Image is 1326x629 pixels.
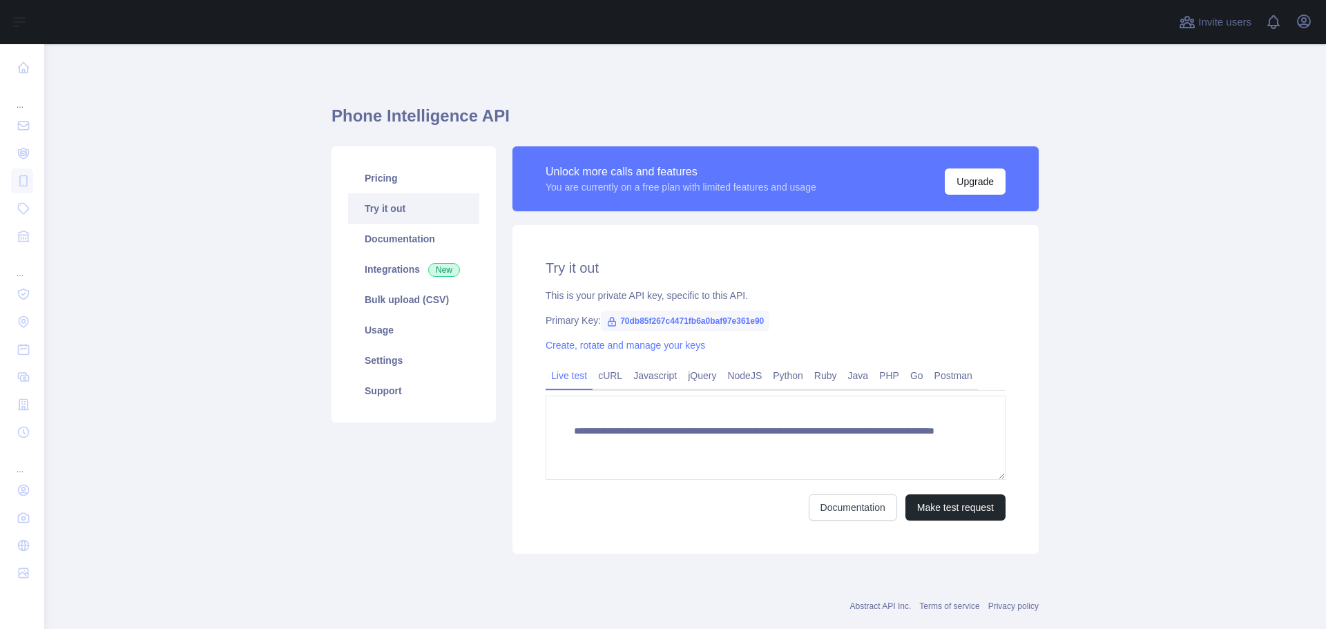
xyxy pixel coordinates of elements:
div: ... [11,83,33,110]
a: Create, rotate and manage your keys [546,340,705,351]
a: jQuery [682,365,722,387]
a: Settings [348,345,479,376]
span: New [428,263,460,277]
div: Primary Key: [546,313,1006,327]
div: You are currently on a free plan with limited features and usage [546,180,816,194]
span: Invite users [1198,14,1251,30]
a: Privacy policy [988,601,1039,611]
a: Python [767,365,809,387]
h1: Phone Intelligence API [331,105,1039,138]
a: Java [843,365,874,387]
button: Upgrade [945,168,1006,195]
a: cURL [593,365,628,387]
div: ... [11,251,33,279]
a: Go [905,365,929,387]
a: Postman [929,365,978,387]
a: Usage [348,315,479,345]
a: PHP [874,365,905,387]
div: ... [11,447,33,475]
a: Abstract API Inc. [850,601,912,611]
a: Live test [546,365,593,387]
a: Support [348,376,479,406]
div: Unlock more calls and features [546,164,816,180]
h2: Try it out [546,258,1006,278]
button: Make test request [905,494,1006,521]
a: Documentation [809,494,897,521]
a: NodeJS [722,365,767,387]
div: This is your private API key, specific to this API. [546,289,1006,302]
a: Try it out [348,193,479,224]
a: Integrations New [348,254,479,284]
a: Javascript [628,365,682,387]
button: Invite users [1176,11,1254,33]
a: Terms of service [919,601,979,611]
a: Bulk upload (CSV) [348,284,479,315]
span: 70db85f267c4471fb6a0baf97e361e90 [601,311,769,331]
a: Documentation [348,224,479,254]
a: Ruby [809,365,843,387]
a: Pricing [348,163,479,193]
